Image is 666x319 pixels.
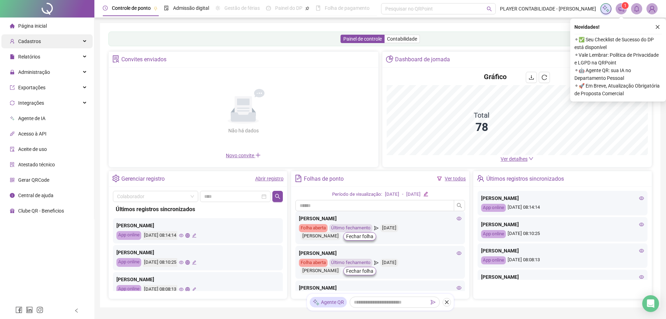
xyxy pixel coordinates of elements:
[329,259,372,267] div: Último fechamento
[655,25,660,29] span: close
[574,51,662,67] span: ⚬ Vale Lembrar: Política de Privacidade e LGPD na QRPoint
[602,5,610,13] img: sparkle-icon.fc2bf0ac1784a2077858766a79e2daf3.svg
[481,204,506,212] div: App online
[346,233,373,240] span: Fechar folha
[299,224,328,232] div: Folha aberta
[316,6,321,11] span: book
[116,285,141,294] div: App online
[380,224,398,232] div: [DATE]
[10,70,15,75] span: lock
[343,267,376,275] button: Fechar folha
[481,221,644,228] div: [PERSON_NAME]
[121,173,165,185] div: Gerenciar registro
[179,233,184,238] span: eye
[484,72,507,82] h4: Gráfico
[185,260,190,265] span: global
[192,260,196,265] span: edit
[624,3,626,8] span: 1
[179,260,184,265] span: eye
[445,176,466,181] a: Ver todos
[226,153,261,158] span: Novo convite
[173,5,209,11] span: Admissão digital
[224,5,260,11] span: Gestão de férias
[10,85,15,90] span: export
[304,173,344,185] div: Folhas de ponto
[301,232,341,240] div: [PERSON_NAME]
[10,147,15,152] span: audit
[10,39,15,44] span: user-add
[18,208,64,214] span: Clube QR - Beneficios
[215,6,220,11] span: sun
[639,196,644,201] span: eye
[501,156,533,162] a: Ver detalhes down
[374,224,379,232] span: send
[18,39,41,44] span: Cadastros
[18,100,44,106] span: Integrações
[192,233,196,238] span: edit
[542,75,547,80] span: reload
[431,300,436,305] span: send
[457,251,461,256] span: eye
[112,55,120,63] span: solution
[299,215,462,222] div: [PERSON_NAME]
[10,131,15,136] span: api
[112,5,151,11] span: Controle de ponto
[143,285,177,294] div: [DATE] 08:08:13
[164,6,169,11] span: file-done
[179,287,184,292] span: eye
[10,193,15,198] span: info-circle
[481,230,506,238] div: App online
[18,54,40,60] span: Relatórios
[10,162,15,167] span: solution
[343,36,382,42] span: Painel de controle
[116,258,141,267] div: App online
[647,4,657,14] img: 88370
[402,191,403,198] div: -
[457,285,461,290] span: eye
[437,176,442,181] span: filter
[639,222,644,227] span: eye
[18,85,45,90] span: Exportações
[633,6,640,12] span: bell
[295,175,302,182] span: file-text
[529,156,533,161] span: down
[395,54,450,65] div: Dashboard de jornada
[185,233,190,238] span: global
[15,306,22,313] span: facebook
[266,6,271,11] span: dashboard
[275,194,280,199] span: search
[116,231,141,240] div: App online
[574,82,662,97] span: ⚬ 🚀 Em Breve, Atualização Obrigatória de Proposta Comercial
[18,116,45,121] span: Agente de IA
[386,55,393,63] span: pie-chart
[477,175,484,182] span: team
[332,191,382,198] div: Período de visualização:
[481,194,644,202] div: [PERSON_NAME]
[10,54,15,59] span: file
[423,192,428,196] span: edit
[574,23,600,31] span: Novidades !
[642,295,659,312] div: Open Intercom Messenger
[343,232,376,241] button: Fechar folha
[481,247,644,255] div: [PERSON_NAME]
[639,275,644,279] span: eye
[185,287,190,292] span: global
[329,224,372,232] div: Último fechamento
[36,306,43,313] span: instagram
[18,162,55,167] span: Atestado técnico
[501,156,528,162] span: Ver detalhes
[481,273,644,281] div: [PERSON_NAME]
[622,2,629,9] sup: 1
[116,205,280,214] div: Últimos registros sincronizados
[574,36,662,51] span: ⚬ ✅ Seu Checklist de Sucesso do DP está disponível
[299,259,328,267] div: Folha aberta
[299,284,462,292] div: [PERSON_NAME]
[10,100,15,105] span: sync
[275,5,302,11] span: Painel do DP
[444,300,449,305] span: close
[143,231,177,240] div: [DATE] 08:14:14
[481,230,644,238] div: [DATE] 08:10:25
[116,222,279,229] div: [PERSON_NAME]
[639,248,644,253] span: eye
[487,6,492,12] span: search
